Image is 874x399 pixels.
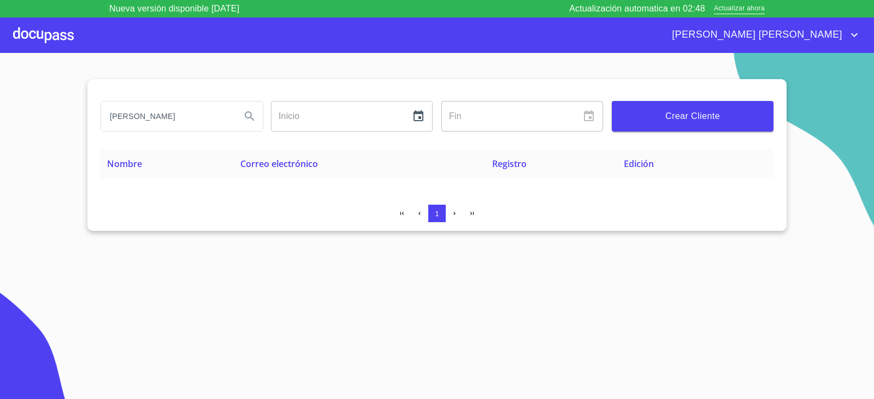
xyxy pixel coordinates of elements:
[237,103,263,129] button: Search
[428,205,446,222] button: 1
[612,101,773,132] button: Crear Cliente
[109,2,239,15] p: Nueva versión disponible [DATE]
[664,26,848,44] span: [PERSON_NAME] [PERSON_NAME]
[621,109,765,124] span: Crear Cliente
[240,158,318,170] span: Correo electrónico
[435,210,439,218] span: 1
[624,158,654,170] span: Edición
[714,3,765,15] span: Actualizar ahora
[664,26,861,44] button: account of current user
[107,158,142,170] span: Nombre
[569,2,705,15] p: Actualización automatica en 02:48
[492,158,527,170] span: Registro
[101,102,232,131] input: search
